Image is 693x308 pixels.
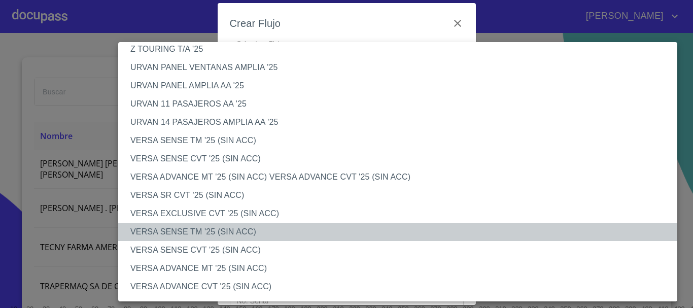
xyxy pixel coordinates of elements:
[118,131,685,150] li: VERSA SENSE TM '25 (SIN ACC)
[118,204,685,223] li: VERSA EXCLUSIVE CVT '25 (SIN ACC)
[118,150,685,168] li: VERSA SENSE CVT '25 (SIN ACC)
[118,77,685,95] li: URVAN PANEL AMPLIA AA '25
[118,241,685,259] li: VERSA SENSE CVT '25 (SIN ACC)
[118,186,685,204] li: VERSA SR CVT '25 (SIN ACC)
[118,113,685,131] li: URVAN 14 PASAJEROS AMPLIA AA '25
[118,223,685,241] li: VERSA SENSE TM '25 (SIN ACC)
[118,278,685,296] li: VERSA ADVANCE CVT '25 (SIN ACC)
[118,58,685,77] li: URVAN PANEL VENTANAS AMPLIA '25
[118,168,685,186] li: VERSA ADVANCE MT '25 (SIN ACC) VERSA ADVANCE CVT '25 (SIN ACC)
[118,95,685,113] li: URVAN 11 PASAJEROS AA '25
[118,40,685,58] li: Z TOURING T/A '25
[118,259,685,278] li: VERSA ADVANCE MT '25 (SIN ACC)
